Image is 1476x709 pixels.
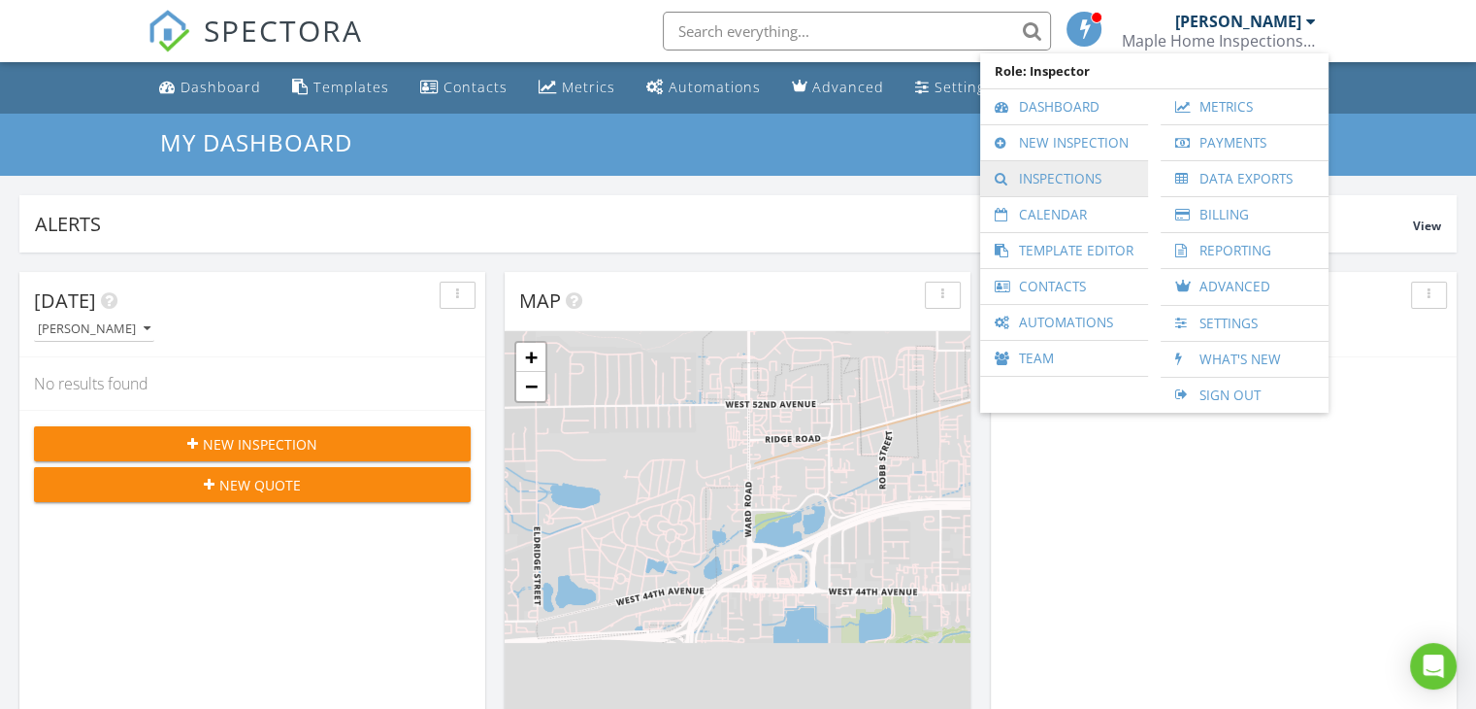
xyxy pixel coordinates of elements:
a: Dashboard [151,70,269,106]
span: Role: Inspector [990,53,1319,88]
span: New Quote [219,475,301,495]
a: Sign Out [1170,378,1319,413]
a: Team [990,341,1138,376]
div: Dashboard [180,78,261,96]
a: Metrics [1170,89,1319,124]
a: Templates [284,70,397,106]
span: View [1413,218,1441,234]
div: Advanced [812,78,884,96]
a: Advanced [1170,269,1319,305]
div: Settings [935,78,993,96]
a: New Inspection [990,125,1138,160]
a: Dashboard [990,89,1138,124]
input: Search everything... [663,12,1051,51]
div: Templates [313,78,389,96]
div: Alerts [35,211,1413,237]
a: Inspections [990,161,1138,196]
span: My Dashboard [160,126,352,158]
a: What's New [1170,342,1319,377]
span: New Inspection [203,434,317,455]
div: Maple Home Inspections, LLC [1122,31,1316,51]
img: The Best Home Inspection Software - Spectora [148,10,190,52]
div: Metrics [562,78,615,96]
a: Contacts [990,269,1138,304]
div: Contacts [443,78,508,96]
a: Zoom in [516,343,545,372]
a: Automations (Basic) [639,70,769,106]
a: Settings [1170,306,1319,341]
button: New Inspection [34,426,471,461]
a: Calendar [990,197,1138,232]
a: Billing [1170,197,1319,232]
a: Data Exports [1170,161,1319,196]
div: No results found [19,357,485,410]
a: Template Editor [990,233,1138,268]
a: Settings [907,70,1000,106]
span: Map [519,287,561,314]
span: SPECTORA [204,10,363,51]
button: [PERSON_NAME] [34,317,154,343]
a: Advanced [784,70,892,106]
a: Contacts [412,70,515,106]
a: Zoom out [516,372,545,401]
div: Open Intercom Messenger [1410,643,1457,690]
a: Payments [1170,125,1319,160]
a: SPECTORA [148,26,363,67]
a: Metrics [531,70,623,106]
div: [PERSON_NAME] [38,322,150,336]
button: New Quote [34,467,471,502]
div: [PERSON_NAME] [1175,12,1301,31]
a: Automations [990,305,1138,340]
span: [DATE] [34,287,96,314]
a: Reporting [1170,233,1319,268]
div: Automations [669,78,761,96]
